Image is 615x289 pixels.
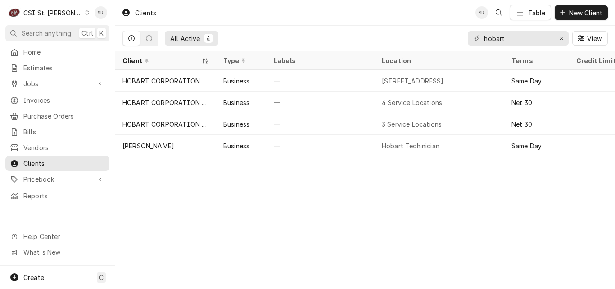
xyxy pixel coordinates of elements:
div: 4 [206,34,211,43]
div: Labels [274,56,367,65]
span: Clients [23,159,105,168]
div: C [8,6,21,19]
div: Stephani Roth's Avatar [95,6,107,19]
span: What's New [23,248,104,257]
div: SR [475,6,488,19]
span: New Client [567,8,604,18]
a: Go to Help Center [5,229,109,244]
div: 3 Service Locations [382,119,442,129]
button: Search anythingCtrlK [5,25,109,41]
div: Location [382,56,497,65]
a: Go to Jobs [5,76,109,91]
a: Bills [5,124,109,139]
span: C [99,273,104,282]
button: New Client [555,5,608,20]
a: Go to Pricebook [5,172,109,187]
div: Table [528,8,546,18]
span: Estimates [23,63,105,73]
div: 4 Service Locations [382,98,442,107]
div: Net 30 [511,119,532,129]
div: Business [223,119,249,129]
div: Business [223,76,249,86]
div: — [267,70,375,92]
span: Invoices [23,96,105,105]
a: Reports [5,188,109,203]
div: Terms [511,56,560,65]
div: CSI St. Louis's Avatar [8,6,21,19]
span: Pricebook [23,174,91,184]
div: — [267,135,375,156]
button: View [572,31,608,46]
span: Bills [23,127,105,137]
a: Invoices [5,93,109,108]
div: Client [122,56,200,65]
span: Create [23,274,44,281]
div: Stephani Roth's Avatar [475,6,488,19]
div: SR [95,6,107,19]
button: Open search [492,5,506,20]
div: Business [223,98,249,107]
span: View [585,34,604,43]
a: Purchase Orders [5,109,109,124]
div: Net 30 [511,98,532,107]
div: — [267,92,375,113]
div: — [267,113,375,135]
div: Type [223,56,258,65]
span: Reports [23,191,105,201]
button: Erase input [554,31,569,46]
span: Purchase Orders [23,111,105,121]
div: HOBART CORPORATION COLUMBIA [122,76,209,86]
a: Estimates [5,60,109,75]
div: [STREET_ADDRESS] [382,76,444,86]
div: HOBART CORPORATION [PERSON_NAME] [122,98,209,107]
span: Help Center [23,232,104,241]
div: Same Day [511,141,542,151]
div: All Active [170,34,200,43]
span: K [99,28,104,38]
div: CSI St. [PERSON_NAME] [23,8,82,18]
span: Jobs [23,79,91,88]
input: Keyword search [484,31,552,46]
div: Business [223,141,249,151]
span: Home [23,47,105,57]
span: Vendors [23,143,105,152]
span: Ctrl [81,28,93,38]
a: Go to What's New [5,245,109,260]
div: Same Day [511,76,542,86]
div: HOBART CORPORATION HEADQUARTERS [122,119,209,129]
div: [PERSON_NAME] [122,141,174,151]
a: Clients [5,156,109,171]
a: Home [5,45,109,60]
a: Vendors [5,140,109,155]
span: Search anything [22,28,71,38]
div: Hobart Techinician [382,141,439,151]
